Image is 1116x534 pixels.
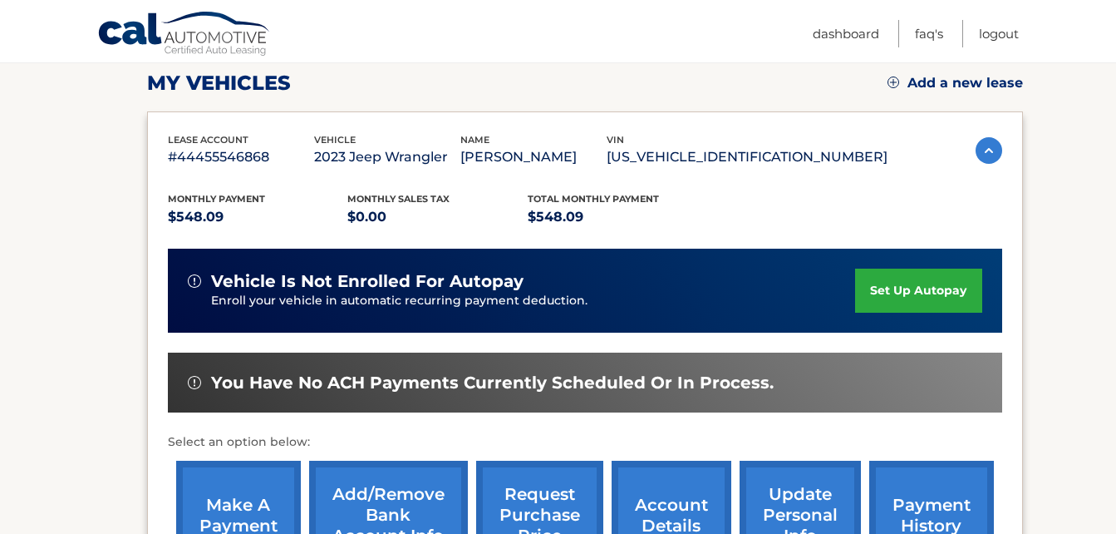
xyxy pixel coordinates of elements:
img: alert-white.svg [188,274,201,288]
img: accordion-active.svg [976,137,1002,164]
span: You have no ACH payments currently scheduled or in process. [211,373,774,393]
h2: my vehicles [147,71,291,96]
span: Monthly Payment [168,193,265,205]
span: name [460,134,489,146]
img: alert-white.svg [188,376,201,389]
p: 2023 Jeep Wrangler [314,146,460,169]
a: FAQ's [915,20,943,47]
a: Logout [979,20,1019,47]
span: vehicle [314,134,356,146]
span: vehicle is not enrolled for autopay [211,271,524,292]
p: $548.09 [168,205,348,229]
a: Add a new lease [887,75,1023,91]
p: [US_VEHICLE_IDENTIFICATION_NUMBER] [607,146,887,169]
p: Enroll your vehicle in automatic recurring payment deduction. [211,292,856,310]
img: add.svg [887,77,899,88]
span: Monthly sales Tax [347,193,450,205]
a: Dashboard [813,20,879,47]
p: #44455546868 [168,146,314,169]
p: [PERSON_NAME] [460,146,607,169]
p: Select an option below: [168,433,1002,452]
p: $0.00 [347,205,528,229]
a: Cal Automotive [97,11,272,59]
a: set up autopay [855,269,981,313]
p: $548.09 [528,205,708,229]
span: vin [607,134,624,146]
span: lease account [168,134,248,146]
span: Total Monthly Payment [528,193,659,205]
